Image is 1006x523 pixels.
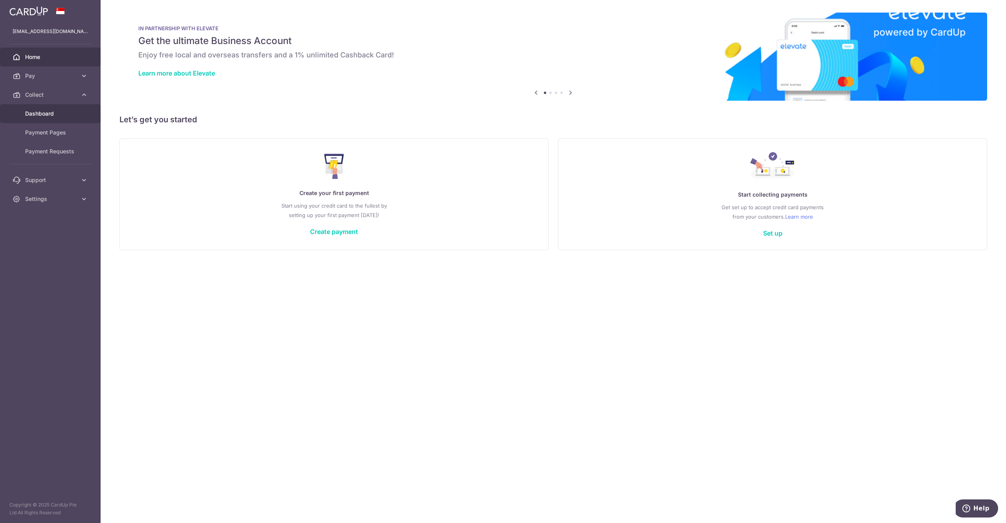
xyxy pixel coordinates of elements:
a: Create payment [310,228,358,236]
h5: Get the ultimate Business Account [138,35,968,47]
a: Learn more about Elevate [138,69,215,77]
p: Start using your credit card to the fullest by setting up your first payment [DATE]! [136,201,532,220]
a: Learn more [785,212,813,221]
h6: Enjoy free local and overseas transfers and a 1% unlimited Cashback Card! [138,50,968,60]
p: Get set up to accept credit card payments from your customers. [574,203,971,221]
h5: Let’s get you started [119,113,987,126]
img: Collect Payment [750,152,795,180]
span: Support [25,176,77,184]
span: Payment Pages [25,129,77,136]
span: Dashboard [25,110,77,118]
p: IN PARTNERSHIP WITH ELEVATE [138,25,968,31]
p: [EMAIL_ADDRESS][DOMAIN_NAME] [13,28,88,35]
span: Home [25,53,77,61]
span: Collect [25,91,77,99]
span: Pay [25,72,77,80]
p: Start collecting payments [574,190,971,199]
img: Make Payment [324,154,344,179]
p: Create your first payment [136,188,532,198]
iframe: Opens a widget where you can find more information [956,499,998,519]
span: Payment Requests [25,147,77,155]
a: Set up [763,229,782,237]
span: Settings [25,195,77,203]
img: Renovation banner [119,13,987,101]
img: CardUp [9,6,48,16]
